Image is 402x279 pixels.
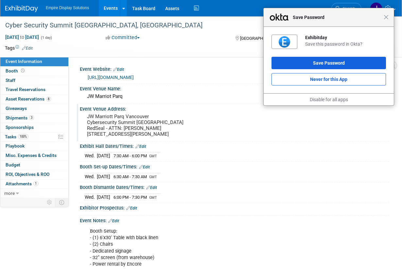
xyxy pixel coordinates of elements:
[19,35,25,40] span: to
[0,151,68,160] a: Misc. Expenses & Credits
[279,36,290,48] img: 7sAAAAGSURBVAMAVgBCuSj2Hb8AAAAASUVORK5CYII=
[85,225,327,277] div: Booth Setup: - (1) 6’x30’ Table with black linen - (2) Chairs - Dedicated signage - 32” screen (f...
[6,181,38,186] span: Attachments
[126,206,137,210] a: Edit
[108,219,119,223] a: Edit
[135,144,146,149] a: Edit
[6,115,34,120] span: Shipments
[6,68,26,73] span: Booth
[80,141,389,150] div: Exhibit Hall Dates/Times:
[0,85,68,94] a: Travel Reservations
[22,46,33,51] a: Edit
[310,97,348,102] a: Disable for all apps
[6,87,45,92] span: Travel Reservations
[0,142,68,151] a: Playbook
[5,134,28,139] span: Tasks
[146,185,157,190] a: Edit
[114,174,147,179] span: 6:30 AM - 7:30 AM
[40,36,52,40] span: (1 day)
[6,153,57,158] span: Misc. Expenses & Credits
[85,91,384,101] div: JW Marriot Parq
[6,125,34,130] span: Sponsorships
[113,67,124,72] a: Edit
[0,114,68,123] a: Shipments3
[139,165,150,169] a: Edit
[5,34,39,40] span: [DATE] [DATE]
[80,104,389,112] div: Event Venue Address:
[289,13,384,21] span: Save Password
[85,152,97,159] td: Wed.
[3,20,356,31] div: Cyber Security Summit [GEOGRAPHIC_DATA], [GEOGRAPHIC_DATA]
[114,153,147,158] span: 7:30 AM - 6:00 PM
[0,95,68,104] a: Asset Reservations8
[55,198,69,207] td: Toggle Event Tabs
[6,78,15,83] span: Staff
[6,143,25,148] span: Playbook
[97,194,110,200] td: [DATE]
[149,195,157,200] span: GMT
[87,114,201,137] pre: JW Marriott Parq Vancouver Cybersecurity Summit [GEOGRAPHIC_DATA] RedSeal - ATTN: [PERSON_NAME] [...
[0,170,68,179] a: ROI, Objectives & ROO
[0,67,68,76] a: Booth
[6,172,49,177] span: ROI, Objectives & ROO
[340,6,355,11] span: Search
[149,154,157,158] span: GMT
[0,132,68,142] a: Tasks100%
[271,57,386,69] button: Save Password
[29,115,34,120] span: 3
[240,36,322,41] span: [GEOGRAPHIC_DATA], [GEOGRAPHIC_DATA]
[0,57,68,66] a: Event Information
[6,106,27,111] span: Giveaways
[305,35,386,40] div: Exhibitday
[20,68,26,73] span: Booth not reserved yet
[80,182,389,191] div: Booth Dismantle Dates/Times:
[80,162,389,170] div: Booth Set-up Dates/Times:
[5,6,38,12] img: ExhibitDay
[384,15,389,20] span: Close
[0,179,68,189] a: Attachments1
[0,104,68,113] a: Giveaways
[4,191,15,196] span: more
[0,123,68,132] a: Sponsorships
[0,76,68,85] a: Staff
[370,2,382,15] img: Jane Paolucci
[80,203,389,211] div: Exhibitor Prospectus:
[331,3,361,14] a: Search
[6,162,20,167] span: Budget
[0,189,68,198] a: more
[149,175,157,179] span: GMT
[44,198,55,207] td: Personalize Event Tab Strip
[6,59,42,64] span: Event Information
[97,173,110,180] td: [DATE]
[88,75,134,80] a: [URL][DOMAIN_NAME]
[6,96,51,101] span: Asset Reservations
[80,64,389,73] div: Event Website:
[0,161,68,170] a: Budget
[80,216,389,224] div: Event Notes:
[97,152,110,159] td: [DATE]
[18,134,28,139] span: 100%
[5,45,33,51] td: Tags
[80,84,389,92] div: Event Venue Name:
[103,34,142,41] button: Committed
[305,41,386,47] div: Save this password in Okta?
[46,6,89,10] span: Empire Display Solutions
[85,173,97,180] td: Wed.
[271,73,386,85] button: Never for this App
[33,181,38,186] span: 1
[85,194,97,200] td: Wed.
[46,97,51,101] span: 8
[114,195,147,200] span: 6:00 PM - 7:30 PM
